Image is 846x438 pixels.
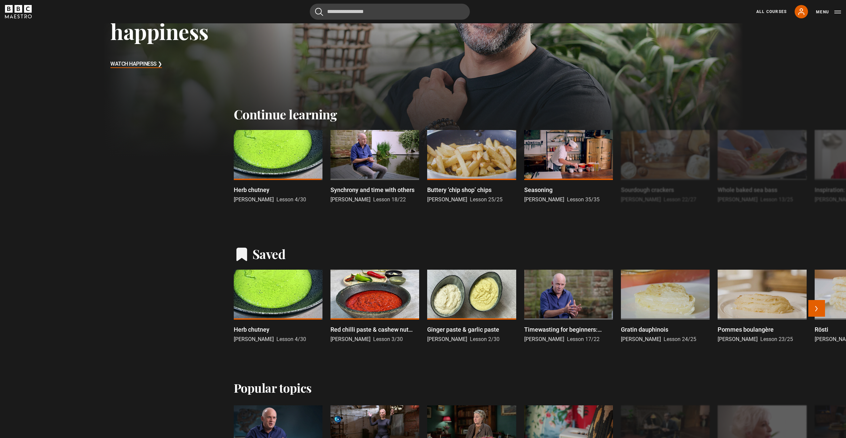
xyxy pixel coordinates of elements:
span: [PERSON_NAME] [524,196,564,203]
p: Herb chutney [234,325,269,334]
svg: BBC Maestro [5,5,32,18]
button: Toggle navigation [816,9,841,15]
p: Whole baked sea bass [718,185,777,194]
span: Lesson 4/30 [276,196,306,203]
a: Timewasting for beginners: Hobbies and the radicalism of rest [PERSON_NAME] Lesson 17/22 [524,270,613,343]
span: [PERSON_NAME] [330,336,370,342]
span: Lesson 35/35 [567,196,600,203]
span: Lesson 13/25 [760,196,793,203]
p: Rösti [815,325,828,334]
a: Herb chutney [PERSON_NAME] Lesson 4/30 [234,270,322,343]
a: Sourdough crackers [PERSON_NAME] Lesson 22/27 [621,130,710,204]
a: Red chilli paste & cashew nut paste [PERSON_NAME] Lesson 3/30 [330,270,419,343]
p: Ginger paste & garlic paste [427,325,499,334]
a: Buttery ‘chip shop’ chips [PERSON_NAME] Lesson 25/25 [427,130,516,204]
p: Timewasting for beginners: Hobbies and the radicalism of rest [524,325,613,334]
h2: Continue learning [234,107,613,122]
a: All Courses [756,9,787,15]
span: [PERSON_NAME] [427,336,467,342]
a: Synchrony and time with others [PERSON_NAME] Lesson 18/22 [330,130,419,204]
a: Pommes boulangère [PERSON_NAME] Lesson 23/25 [718,270,806,343]
span: [PERSON_NAME] [524,336,564,342]
span: Lesson 23/25 [760,336,793,342]
span: Lesson 25/25 [470,196,503,203]
p: Pommes boulangère [718,325,774,334]
a: Gratin dauphinois [PERSON_NAME] Lesson 24/25 [621,270,710,343]
span: [PERSON_NAME] [234,196,274,203]
a: Ginger paste & garlic paste [PERSON_NAME] Lesson 2/30 [427,270,516,343]
a: Whole baked sea bass [PERSON_NAME] Lesson 13/25 [718,130,806,204]
a: Herb chutney [PERSON_NAME] Lesson 4/30 [234,130,322,204]
span: [PERSON_NAME] [234,336,274,342]
p: Sourdough crackers [621,185,674,194]
p: Herb chutney [234,185,269,194]
p: Red chilli paste & cashew nut paste [330,325,419,334]
span: [PERSON_NAME] [621,336,661,342]
span: [PERSON_NAME] [718,196,758,203]
h2: Popular topics [234,381,312,395]
h2: Saved [252,246,286,262]
span: Lesson 22/27 [664,196,696,203]
span: [PERSON_NAME] [427,196,467,203]
p: Gratin dauphinois [621,325,668,334]
span: [PERSON_NAME] [718,336,758,342]
span: Lesson 2/30 [470,336,500,342]
p: Buttery ‘chip shop’ chips [427,185,492,194]
span: Lesson 18/22 [373,196,406,203]
span: Lesson 24/25 [664,336,696,342]
h3: Watch Happiness ❯ [110,59,162,69]
button: Submit the search query [315,8,323,16]
p: Seasoning [524,185,553,194]
span: Lesson 4/30 [276,336,306,342]
span: Lesson 3/30 [373,336,403,342]
span: Lesson 17/22 [567,336,600,342]
span: [PERSON_NAME] [621,196,661,203]
input: Search [310,4,470,20]
a: Seasoning [PERSON_NAME] Lesson 35/35 [524,130,613,204]
p: Synchrony and time with others [330,185,414,194]
span: [PERSON_NAME] [330,196,370,203]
